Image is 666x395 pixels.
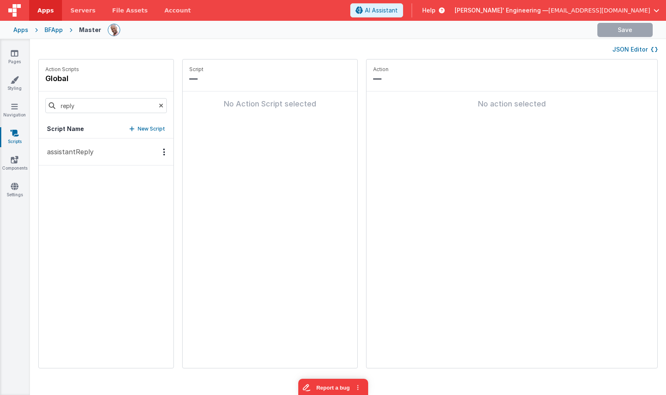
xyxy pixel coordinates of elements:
[455,6,659,15] button: [PERSON_NAME]' Engineering — [EMAIL_ADDRESS][DOMAIN_NAME]
[13,26,28,34] div: Apps
[42,147,94,157] p: assistantReply
[455,6,548,15] span: [PERSON_NAME]' Engineering —
[45,66,79,73] p: Action Scripts
[373,98,651,110] div: No action selected
[70,6,95,15] span: Servers
[112,6,148,15] span: File Assets
[79,26,101,34] div: Master
[373,66,651,73] p: Action
[612,45,658,54] button: JSON Editor
[189,66,351,73] p: Script
[45,26,63,34] div: BFApp
[597,23,653,37] button: Save
[129,125,165,133] button: New Script
[548,6,650,15] span: [EMAIL_ADDRESS][DOMAIN_NAME]
[37,6,54,15] span: Apps
[373,73,651,84] p: —
[45,98,167,113] input: Search scripts
[350,3,403,17] button: AI Assistant
[422,6,436,15] span: Help
[158,148,170,156] div: Options
[39,138,173,165] button: assistantReply
[138,125,165,133] p: New Script
[365,6,398,15] span: AI Assistant
[108,24,120,36] img: 11ac31fe5dc3d0eff3fbbbf7b26fa6e1
[189,98,351,110] div: No Action Script selected
[45,73,79,84] h4: global
[189,73,351,84] p: —
[47,125,84,133] h5: Script Name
